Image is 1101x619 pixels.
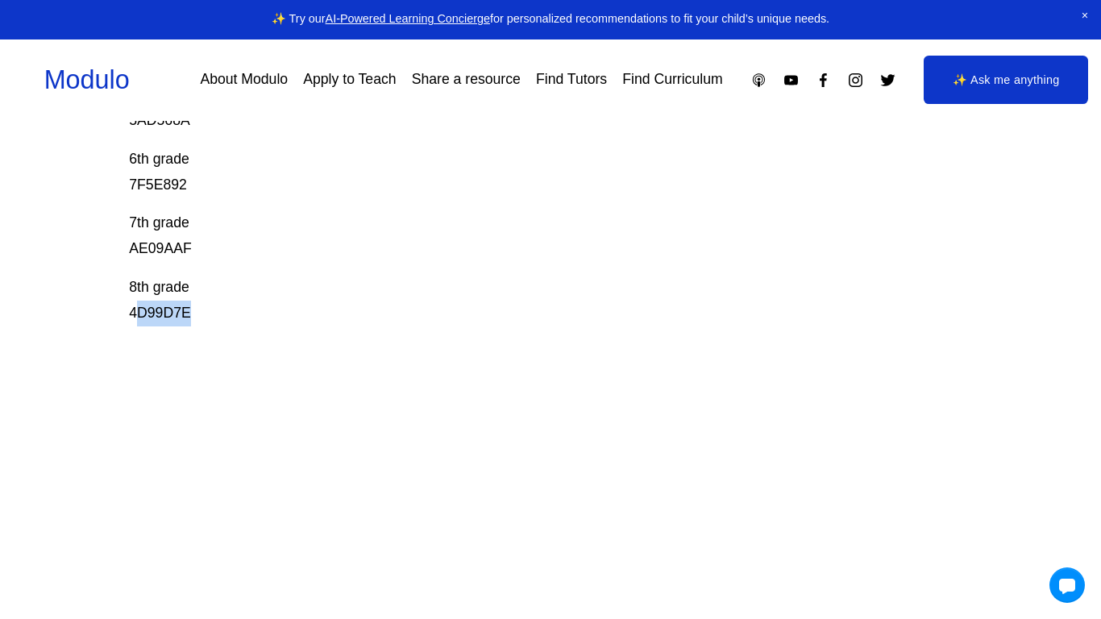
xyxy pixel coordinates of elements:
a: ✨ Ask me anything [924,56,1088,104]
p: 7th grade AE09AAF [129,210,887,262]
a: Apple Podcasts [750,72,767,89]
a: YouTube [783,72,800,89]
a: Instagram [847,72,864,89]
a: Find Curriculum [622,66,722,94]
a: AI-Powered Learning Concierge [326,12,490,25]
a: Find Tutors [536,66,607,94]
a: Modulo [44,65,130,94]
a: Apply to Teach [303,66,396,94]
a: Share a resource [412,66,521,94]
a: About Modulo [200,66,288,94]
p: 6th grade 7F5E892 [129,147,887,198]
p: 8th grade 4D99D7E [129,275,887,326]
a: Facebook [815,72,832,89]
a: Twitter [879,72,896,89]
